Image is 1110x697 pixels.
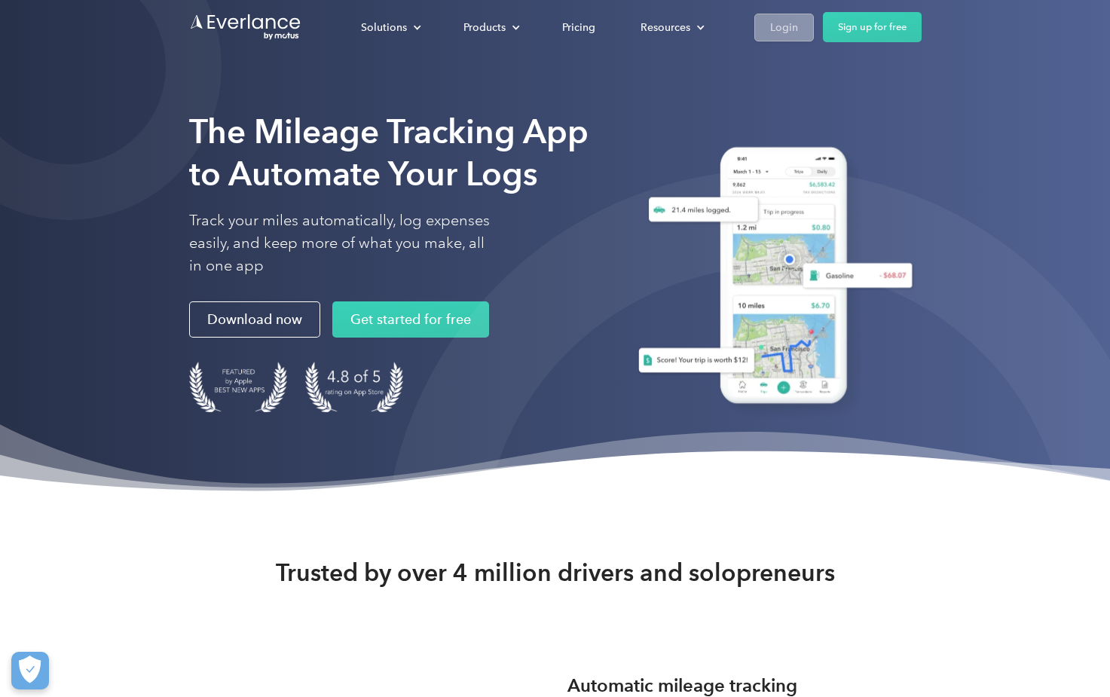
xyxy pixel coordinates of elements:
div: Pricing [562,18,595,37]
img: Badge for Featured by Apple Best New Apps [189,362,287,412]
div: Products [463,18,506,37]
div: Login [770,18,798,37]
a: Login [754,14,814,41]
div: Products [448,14,532,41]
a: Get started for free [332,301,489,338]
button: Cookies Settings [11,652,49,689]
a: Pricing [547,14,610,41]
div: Solutions [361,18,407,37]
div: Resources [625,14,717,41]
a: Download now [189,301,320,338]
strong: Trusted by over 4 million drivers and solopreneurs [276,558,835,588]
a: Sign up for free [823,12,922,42]
strong: The Mileage Tracking App to Automate Your Logs [189,112,589,194]
img: Everlance, mileage tracker app, expense tracking app [620,136,922,421]
p: Track your miles automatically, log expenses easily, and keep more of what you make, all in one app [189,209,491,277]
div: Solutions [346,14,433,41]
img: 4.9 out of 5 stars on the app store [305,362,403,412]
a: Go to homepage [189,13,302,41]
div: Resources [641,18,690,37]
